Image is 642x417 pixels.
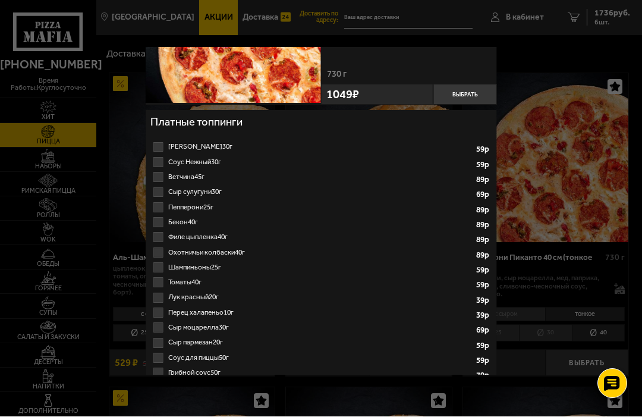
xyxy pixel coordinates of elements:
li: Томаты [150,275,492,290]
li: Соус Деликатес [150,140,492,155]
label: Пепперони 25г [150,200,492,215]
li: Ветчина [150,170,492,185]
li: Соус Нежный [150,155,492,170]
div: 730 г [321,70,496,84]
li: Лук красный [150,290,492,305]
strong: 39 р [476,312,492,320]
label: Сыр пармезан 20г [150,336,492,350]
li: Бекон [150,215,492,230]
h4: Платные топпинги [150,115,492,133]
label: Сыр моцарелла 30г [150,321,492,336]
li: Перец халапеньо [150,306,492,321]
label: Лук красный 20г [150,290,492,305]
label: Филе цыпленка 40г [150,230,492,245]
strong: 89 р [476,206,492,215]
li: Сыр сулугуни [150,185,492,200]
button: Выбрать [433,84,496,105]
strong: 89 р [476,252,492,260]
label: Сыр сулугуни 30г [150,185,492,200]
li: Сыр пармезан [150,336,492,350]
li: Филе цыпленка [150,230,492,245]
strong: 89 р [476,176,492,184]
li: Шампиньоны [150,261,492,275]
strong: 59 р [476,266,492,275]
strong: 89 р [476,221,492,230]
label: Шампиньоны 25г [150,261,492,275]
strong: 59 р [476,281,492,290]
label: Перец халапеньо 10г [150,306,492,321]
li: Грибной соус [150,366,492,381]
strong: 69 р [476,327,492,335]
label: Томаты 40г [150,275,492,290]
label: Охотничьи колбаски 40г [150,246,492,261]
label: Грибной соус 50г [150,366,492,381]
li: Охотничьи колбаски [150,246,492,261]
label: Соус для пиццы 50г [150,351,492,366]
label: Ветчина 45г [150,170,492,185]
strong: 69 р [476,191,492,199]
strong: 89 р [476,236,492,244]
strong: 59 р [476,357,492,365]
span: 1049 ₽ [326,89,359,101]
strong: 59 р [476,146,492,154]
strong: 79 р [476,372,492,380]
li: Сыр моцарелла [150,321,492,336]
label: [PERSON_NAME] 30г [150,140,492,155]
strong: 59 р [476,342,492,350]
li: Соус для пиццы [150,351,492,366]
label: Соус Нежный 30г [150,155,492,170]
strong: 59 р [476,161,492,170]
label: Бекон 40г [150,215,492,230]
li: Пепперони [150,200,492,215]
strong: 39 р [476,297,492,305]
